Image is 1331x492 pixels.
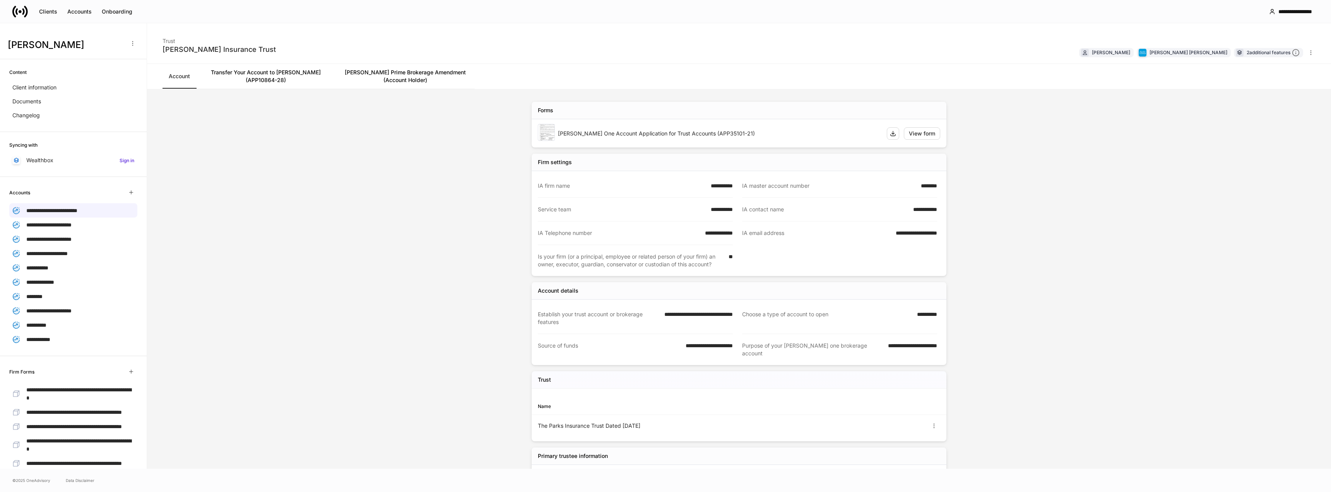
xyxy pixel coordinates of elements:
[9,189,30,196] h6: Accounts
[335,64,475,89] a: [PERSON_NAME] Prime Brokerage Amendment (Account Holder)
[9,94,137,108] a: Documents
[742,206,908,213] div: IA contact name
[538,310,660,326] div: Establish your trust account or brokerage features
[742,182,916,190] div: IA master account number
[1139,49,1146,57] img: charles-schwab-BFYFdbvS.png
[9,69,27,76] h6: Content
[12,84,56,91] p: Client information
[39,8,57,15] div: Clients
[538,182,706,190] div: IA firm name
[538,229,700,237] div: IA Telephone number
[120,157,134,164] h6: Sign in
[9,153,137,167] a: WealthboxSign in
[97,5,137,18] button: Onboarding
[538,452,608,460] div: Primary trustee information
[1247,49,1300,57] div: 2 additional features
[538,106,553,114] div: Forms
[1150,49,1227,56] div: [PERSON_NAME] [PERSON_NAME]
[12,111,40,119] p: Changelog
[538,287,578,295] div: Account details
[1092,49,1130,56] div: [PERSON_NAME]
[66,477,94,483] a: Data Disclaimer
[12,98,41,105] p: Documents
[904,127,940,140] button: View form
[102,8,132,15] div: Onboarding
[538,422,739,430] div: The Parks Insurance Trust Dated [DATE]
[909,130,935,137] div: View form
[742,310,912,326] div: Choose a type of account to open
[62,5,97,18] button: Accounts
[12,477,50,483] span: © 2025 OneAdvisory
[8,39,123,51] h3: [PERSON_NAME]
[9,141,38,149] h6: Syncing with
[538,253,724,268] div: Is your firm (or a principal, employee or related person of your firm) an owner, executor, guardi...
[538,342,681,357] div: Source of funds
[538,158,572,166] div: Firm settings
[26,156,53,164] p: Wealthbox
[558,130,881,137] div: [PERSON_NAME] One Account Application for Trust Accounts (APP35101-21)
[163,64,196,89] a: Account
[34,5,62,18] button: Clients
[9,368,34,375] h6: Firm Forms
[9,108,137,122] a: Changelog
[67,8,92,15] div: Accounts
[196,64,335,89] a: Transfer Your Account to [PERSON_NAME] (APP10864-28)
[538,403,739,410] div: Name
[538,376,551,384] h5: Trust
[538,206,706,213] div: Service team
[163,33,276,45] div: Trust
[742,342,883,357] div: Purpose of your [PERSON_NAME] one brokerage account
[9,81,137,94] a: Client information
[742,229,891,237] div: IA email address
[163,45,276,54] div: [PERSON_NAME] Insurance Trust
